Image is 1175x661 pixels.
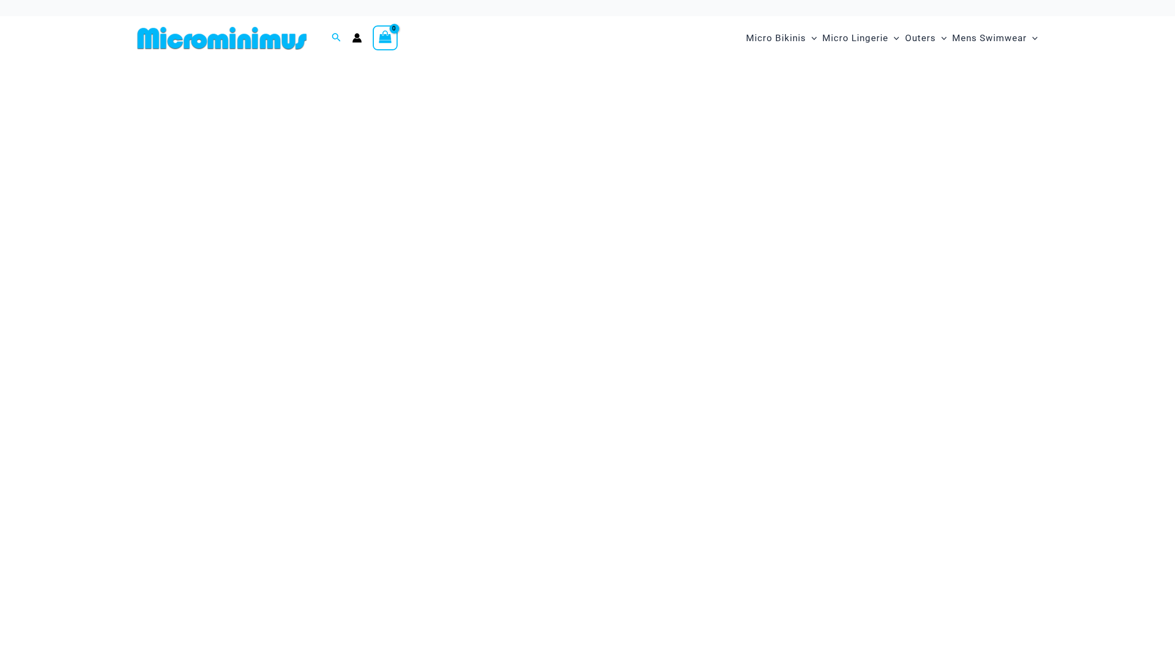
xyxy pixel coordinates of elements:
[352,33,362,43] a: Account icon link
[742,20,1042,56] nav: Site Navigation
[131,71,1044,382] img: Waves Breaking Ocean Bikini Pack
[133,26,311,50] img: MM SHOP LOGO FLAT
[822,24,888,52] span: Micro Lingerie
[820,22,902,55] a: Micro LingerieMenu ToggleMenu Toggle
[743,22,820,55] a: Micro BikinisMenu ToggleMenu Toggle
[902,22,949,55] a: OutersMenu ToggleMenu Toggle
[936,24,947,52] span: Menu Toggle
[949,22,1040,55] a: Mens SwimwearMenu ToggleMenu Toggle
[746,24,806,52] span: Micro Bikinis
[952,24,1027,52] span: Mens Swimwear
[806,24,817,52] span: Menu Toggle
[905,24,936,52] span: Outers
[888,24,899,52] span: Menu Toggle
[373,25,398,50] a: View Shopping Cart, empty
[332,31,341,45] a: Search icon link
[1027,24,1038,52] span: Menu Toggle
